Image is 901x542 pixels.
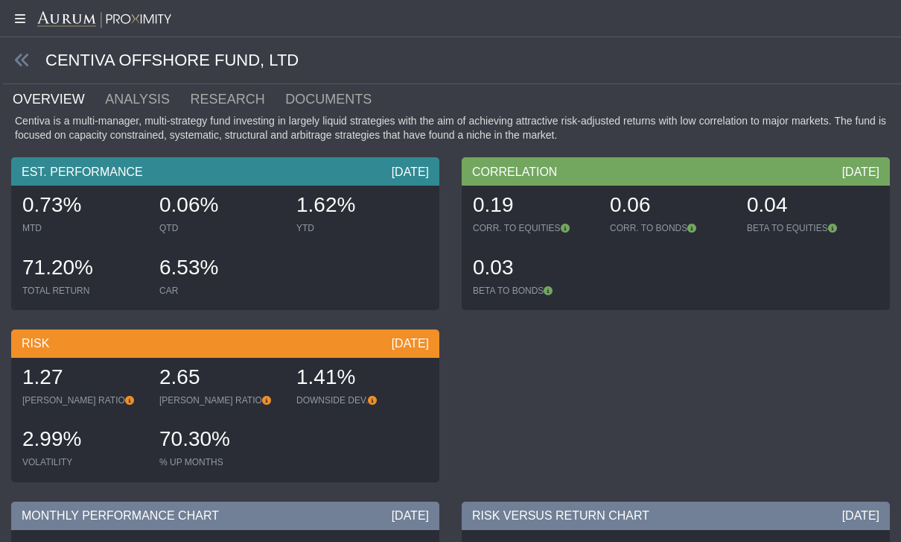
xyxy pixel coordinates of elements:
[22,285,144,297] div: TOTAL RETURN
[3,37,901,84] div: CENTIVA OFFSHORE FUND, LTD
[747,222,869,234] div: BETA TO EQUITIES
[159,456,281,468] div: % UP MONTHS
[462,502,890,530] div: RISK VERSUS RETURN CHART
[159,285,281,297] div: CAR
[11,114,890,142] div: Centiva is a multi-manager, multi-strategy fund investing in largely liquid strategies with the a...
[11,330,439,358] div: RISK
[22,222,144,234] div: MTD
[159,363,281,394] div: 2.65
[392,335,429,352] div: [DATE]
[22,456,144,468] div: VOLATILITY
[11,502,439,530] div: MONTHLY PERFORMANCE CHART
[159,222,281,234] div: QTD
[11,157,439,186] div: EST. PERFORMANCE
[473,253,595,285] div: 0.03
[22,253,144,285] div: 71.20%
[296,394,418,406] div: DOWNSIDE DEV.
[159,425,281,456] div: 70.30%
[159,253,281,285] div: 6.53%
[392,508,429,524] div: [DATE]
[22,363,144,394] div: 1.27
[842,508,879,524] div: [DATE]
[104,84,188,114] a: ANALYSIS
[11,84,104,114] a: OVERVIEW
[22,193,81,216] span: 0.73%
[296,222,418,234] div: YTD
[159,394,281,406] div: [PERSON_NAME] RATIO
[392,164,429,180] div: [DATE]
[747,191,869,222] div: 0.04
[610,191,732,222] div: 0.06
[296,191,418,222] div: 1.62%
[473,285,595,297] div: BETA TO BONDS
[284,84,391,114] a: DOCUMENTS
[842,164,879,180] div: [DATE]
[296,363,418,394] div: 1.41%
[462,157,890,186] div: CORRELATION
[37,11,171,29] img: Aurum-Proximity%20white.svg
[22,425,144,456] div: 2.99%
[610,222,732,234] div: CORR. TO BONDS
[159,193,218,216] span: 0.06%
[189,84,284,114] a: RESEARCH
[473,222,595,234] div: CORR. TO EQUITIES
[473,193,514,216] span: 0.19
[22,394,144,406] div: [PERSON_NAME] RATIO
